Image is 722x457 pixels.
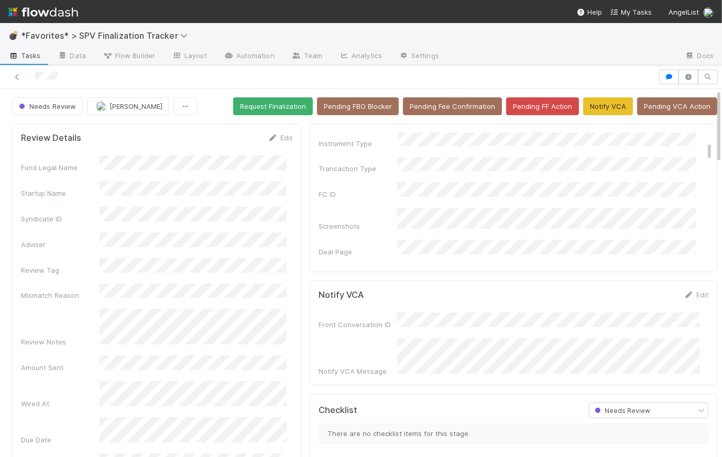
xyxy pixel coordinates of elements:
[610,7,652,17] a: My Tasks
[637,97,717,115] button: Pending VCA Action
[593,407,650,415] span: Needs Review
[319,290,364,300] h5: Notify VCA
[331,48,390,65] a: Analytics
[163,48,215,65] a: Layout
[317,97,399,115] button: Pending FBO Blocker
[8,50,41,61] span: Tasks
[610,8,652,16] span: My Tasks
[319,221,397,231] div: Screenshots
[21,214,100,224] div: Syndicate ID
[8,31,19,40] span: 💣
[94,48,163,65] a: Flow Builder
[577,7,602,17] div: Help
[390,48,447,65] a: Settings
[669,8,699,16] span: AngelList
[319,423,708,443] div: There are no checklist items for this stage.
[506,97,579,115] button: Pending FF Action
[12,97,83,115] button: Needs Review
[676,48,722,65] a: Docs
[21,362,100,373] div: Amount Sent
[403,97,502,115] button: Pending Fee Confirmation
[684,291,708,299] a: Edit
[103,50,155,61] span: Flow Builder
[21,162,100,173] div: Fund Legal Name
[319,138,397,149] div: Instrument Type
[268,133,292,142] a: Edit
[21,265,100,275] div: Review Tag
[319,405,357,416] h5: Checklist
[21,290,100,300] div: Mismatch Reason
[319,247,397,257] div: Deal Page
[703,7,714,18] img: avatar_b467e446-68e1-4310-82a7-76c532dc3f4b.png
[21,188,100,198] div: Startup Name
[215,48,283,65] a: Automation
[17,102,76,110] span: Needs Review
[21,30,193,41] span: *Favorites* > SPV Finalization Tracker
[233,97,313,115] button: Request Finalization
[21,434,100,445] div: Due Date
[21,133,81,143] h5: Review Details
[319,319,397,330] div: Front Conversation ID
[283,48,331,65] a: Team
[319,366,397,376] div: Notify VCA Message
[21,398,100,409] div: Wired At
[49,48,94,65] a: Data
[8,3,78,21] img: logo-inverted-e16ddd16eac7371096b0.svg
[21,337,100,347] div: Review Notes
[319,189,397,199] div: FC ID
[21,239,100,250] div: Adviser
[319,163,397,174] div: Transaction Type
[87,97,169,115] button: [PERSON_NAME]
[583,97,633,115] button: Notify VCA
[110,102,162,110] span: [PERSON_NAME]
[96,101,106,112] img: avatar_b467e446-68e1-4310-82a7-76c532dc3f4b.png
